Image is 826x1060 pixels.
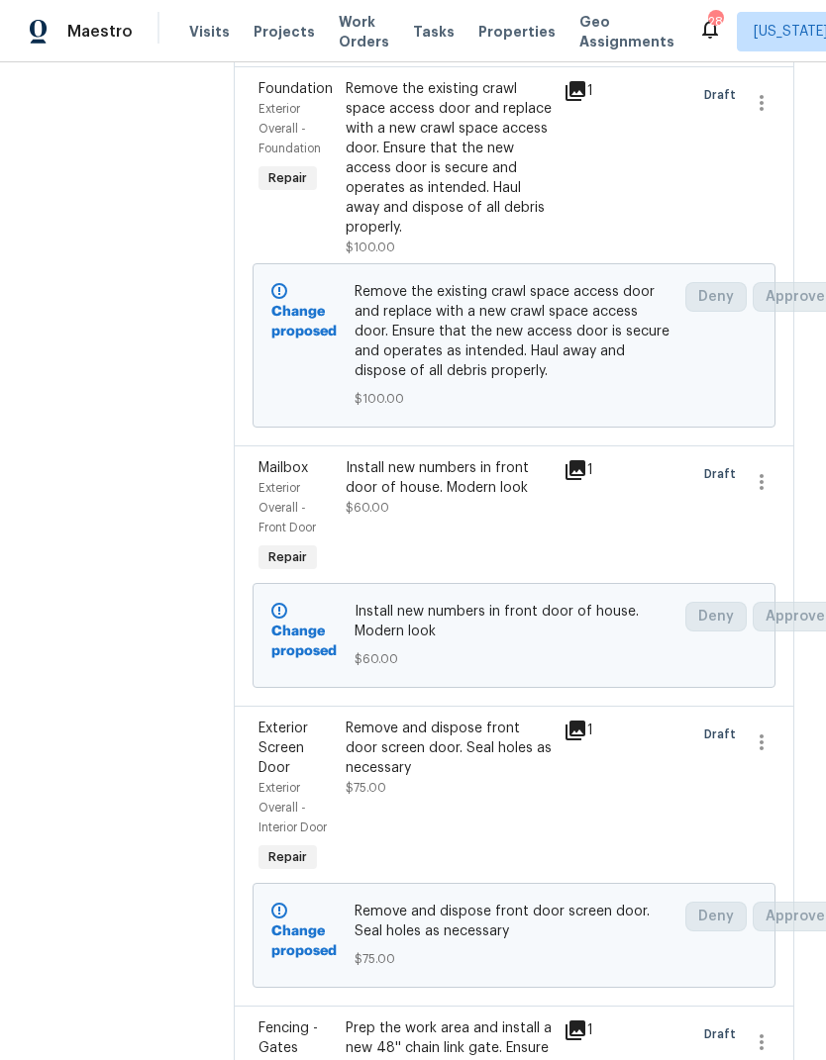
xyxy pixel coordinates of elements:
[346,458,552,498] div: Install new numbers in front door of house. Modern look
[564,1018,595,1042] div: 1
[579,12,674,51] span: Geo Assignments
[685,902,747,931] button: Deny
[258,722,308,775] span: Exterior Screen Door
[564,458,595,482] div: 1
[564,79,595,103] div: 1
[271,625,337,658] b: Change proposed
[271,305,337,338] b: Change proposed
[258,1021,318,1055] span: Fencing - Gates
[355,282,674,381] span: Remove the existing crawl space access door and replace with a new crawl space access door. Ensur...
[355,949,674,969] span: $75.00
[704,724,744,744] span: Draft
[258,461,308,475] span: Mailbox
[339,12,389,51] span: Work Orders
[258,82,333,96] span: Foundation
[355,649,674,669] span: $60.00
[685,602,747,631] button: Deny
[260,847,315,867] span: Repair
[355,602,674,641] span: Install new numbers in front door of house. Modern look
[260,168,315,188] span: Repair
[271,924,337,958] b: Change proposed
[355,902,674,941] span: Remove and dispose front door screen door. Seal holes as necessary
[346,719,552,778] div: Remove and dispose front door screen door. Seal holes as necessary
[564,719,595,742] div: 1
[67,22,133,42] span: Maestro
[413,25,455,39] span: Tasks
[346,782,386,794] span: $75.00
[346,79,552,238] div: Remove the existing crawl space access door and replace with a new crawl space access door. Ensur...
[708,12,722,32] div: 28
[260,547,315,567] span: Repair
[685,282,747,312] button: Deny
[258,103,321,154] span: Exterior Overall - Foundation
[258,482,316,533] span: Exterior Overall - Front Door
[704,464,744,484] span: Draft
[346,241,395,253] span: $100.00
[189,22,230,42] span: Visits
[704,85,744,105] span: Draft
[704,1024,744,1044] span: Draft
[346,502,389,514] span: $60.00
[254,22,315,42] span: Projects
[355,389,674,409] span: $100.00
[258,782,327,833] span: Exterior Overall - Interior Door
[478,22,556,42] span: Properties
